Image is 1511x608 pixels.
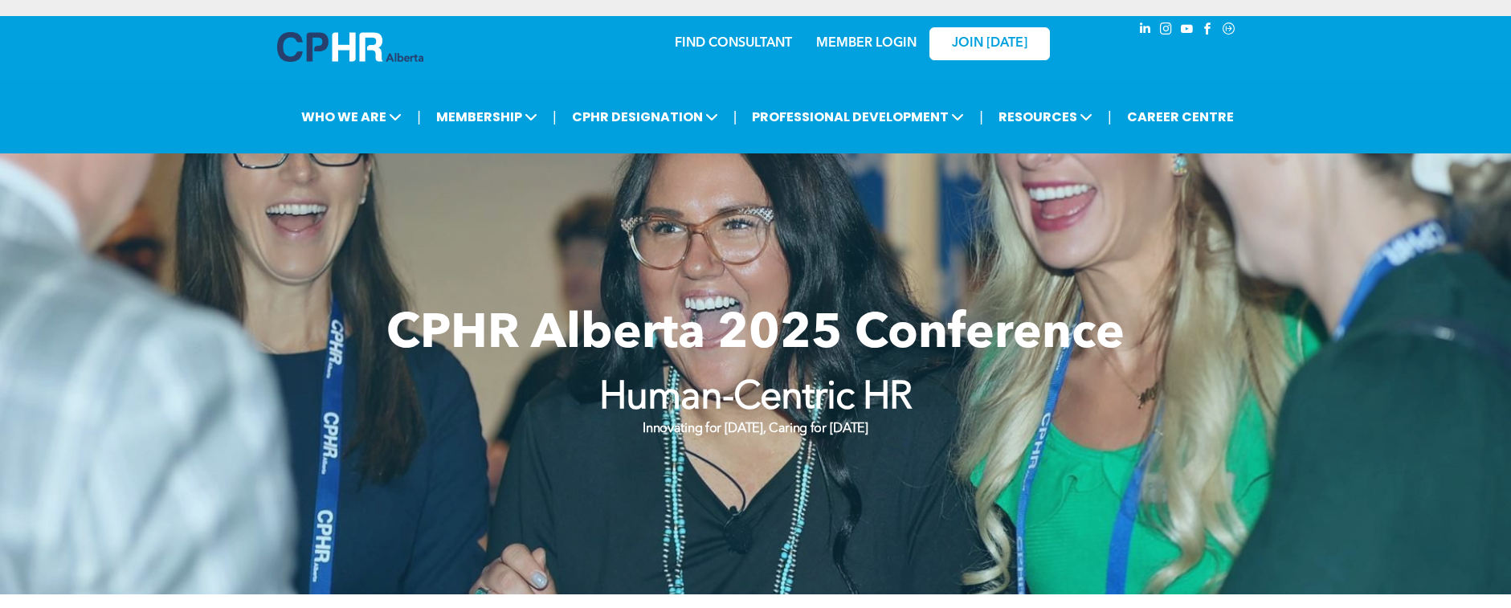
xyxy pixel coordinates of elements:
span: RESOURCES [994,102,1097,132]
strong: Human-Centric HR [599,379,913,418]
span: WHO WE ARE [296,102,406,132]
img: A blue and white logo for cp alberta [277,32,423,62]
a: FIND CONSULTANT [675,37,792,50]
a: youtube [1178,20,1196,42]
li: | [1108,100,1112,133]
a: Social network [1220,20,1238,42]
li: | [979,100,983,133]
a: CAREER CENTRE [1122,102,1239,132]
strong: Innovating for [DATE], Caring for [DATE] [643,422,868,435]
span: PROFESSIONAL DEVELOPMENT [747,102,969,132]
span: MEMBERSHIP [431,102,542,132]
a: instagram [1158,20,1175,42]
span: JOIN [DATE] [952,36,1027,51]
a: linkedin [1137,20,1154,42]
a: JOIN [DATE] [929,27,1050,60]
span: CPHR Alberta 2025 Conference [386,311,1125,359]
li: | [733,100,737,133]
a: MEMBER LOGIN [816,37,917,50]
li: | [553,100,557,133]
span: CPHR DESIGNATION [567,102,723,132]
a: facebook [1199,20,1217,42]
li: | [417,100,421,133]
